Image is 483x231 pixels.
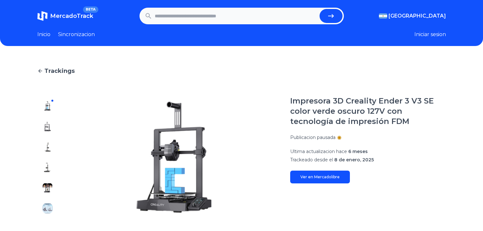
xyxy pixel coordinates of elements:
span: Ultima actualizacion hace [290,149,347,154]
span: Trackeado desde el [290,157,333,163]
a: Inicio [37,31,50,38]
img: Impresora 3D Creality Ender 3 V3 SE color verde oscuro 127V con tecnología de impresión FDM [42,142,53,152]
a: Ver en Mercadolibre [290,171,350,183]
p: Publicacion pausada [290,134,336,141]
img: Impresora 3D Creality Ender 3 V3 SE color verde oscuro 127V con tecnología de impresión FDM [42,101,53,111]
span: 6 meses [348,149,368,154]
span: BETA [83,6,98,13]
a: MercadoTrackBETA [37,11,93,21]
span: 8 de enero, 2025 [334,157,374,163]
h1: Impresora 3D Creality Ender 3 V3 SE color verde oscuro 127V con tecnología de impresión FDM [290,96,446,127]
span: Trackings [44,66,75,75]
img: Impresora 3D Creality Ender 3 V3 SE color verde oscuro 127V con tecnología de impresión FDM [71,96,277,219]
img: MercadoTrack [37,11,48,21]
img: Impresora 3D Creality Ender 3 V3 SE color verde oscuro 127V con tecnología de impresión FDM [42,121,53,132]
button: [GEOGRAPHIC_DATA] [379,12,446,20]
span: [GEOGRAPHIC_DATA] [389,12,446,20]
a: Sincronizacion [58,31,95,38]
img: Impresora 3D Creality Ender 3 V3 SE color verde oscuro 127V con tecnología de impresión FDM [42,162,53,173]
a: Trackings [37,66,446,75]
span: MercadoTrack [50,12,93,19]
img: Impresora 3D Creality Ender 3 V3 SE color verde oscuro 127V con tecnología de impresión FDM [42,183,53,193]
button: Iniciar sesion [414,31,446,38]
img: Argentina [379,13,387,19]
img: Impresora 3D Creality Ender 3 V3 SE color verde oscuro 127V con tecnología de impresión FDM [42,203,53,213]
